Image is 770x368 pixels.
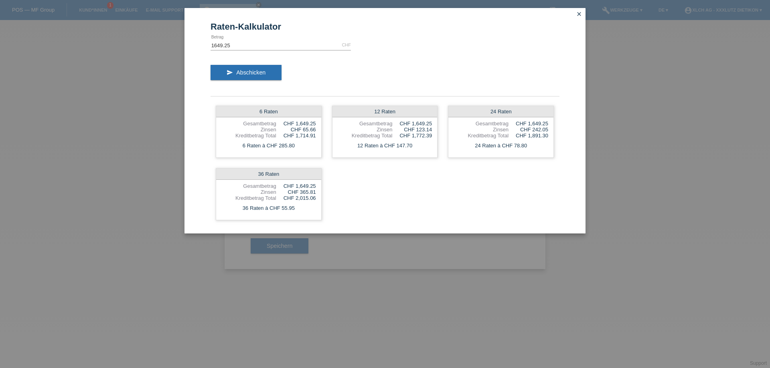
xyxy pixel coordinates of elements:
div: 24 Raten [448,106,553,117]
div: Kreditbetrag Total [221,133,276,139]
div: 12 Raten à CHF 147.70 [332,141,438,151]
i: send [227,69,233,76]
div: 24 Raten à CHF 78.80 [448,141,553,151]
i: close [576,11,582,17]
div: Kreditbetrag Total [221,195,276,201]
div: Kreditbetrag Total [454,133,509,139]
div: Gesamtbetrag [221,183,276,189]
div: 36 Raten à CHF 55.95 [216,203,321,213]
div: 36 Raten [216,169,321,180]
div: Zinsen [221,189,276,195]
div: CHF [342,42,351,47]
div: CHF 1,649.25 [392,121,432,127]
div: CHF 1,649.25 [276,183,316,189]
div: CHF 65.66 [276,127,316,133]
div: CHF 123.14 [392,127,432,133]
div: CHF 242.05 [509,127,548,133]
div: CHF 1,772.39 [392,133,432,139]
div: CHF 1,649.25 [276,121,316,127]
div: Kreditbetrag Total [338,133,393,139]
div: Zinsen [454,127,509,133]
a: close [574,10,584,19]
div: 12 Raten [332,106,438,117]
div: Gesamtbetrag [454,121,509,127]
div: CHF 365.81 [276,189,316,195]
div: Zinsen [338,127,393,133]
div: CHF 2,015.06 [276,195,316,201]
div: 6 Raten à CHF 285.80 [216,141,321,151]
div: Gesamtbetrag [338,121,393,127]
div: Gesamtbetrag [221,121,276,127]
div: 6 Raten [216,106,321,117]
div: CHF 1,891.30 [509,133,548,139]
div: CHF 1,649.25 [509,121,548,127]
div: CHF 1,714.91 [276,133,316,139]
div: Zinsen [221,127,276,133]
span: Abschicken [236,69,265,76]
button: send Abschicken [211,65,282,80]
h1: Raten-Kalkulator [211,22,559,32]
